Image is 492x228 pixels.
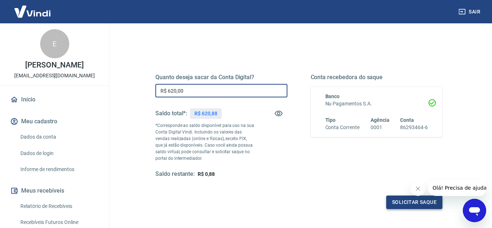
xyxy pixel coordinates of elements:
iframe: Fechar mensagem [411,181,425,196]
button: Meu cadastro [9,113,100,130]
a: Informe de rendimentos [18,162,100,177]
p: [EMAIL_ADDRESS][DOMAIN_NAME] [14,72,95,80]
h5: Conta recebedora do saque [311,74,443,81]
p: *Corresponde ao saldo disponível para uso na sua Conta Digital Vindi. Incluindo os valores das ve... [155,122,254,162]
span: Conta [400,117,414,123]
p: R$ 620,88 [194,110,217,117]
a: Início [9,92,100,108]
h6: Conta Corrente [325,124,360,131]
div: E [40,29,69,58]
span: R$ 0,88 [198,171,215,177]
a: Dados da conta [18,130,100,144]
p: [PERSON_NAME] [25,61,84,69]
h6: Nu Pagamentos S.A. [325,100,428,108]
h5: Saldo total*: [155,110,187,117]
img: Vindi [9,0,56,23]
iframe: Botão para abrir a janela de mensagens [463,199,486,222]
a: Dados de login [18,146,100,161]
iframe: Mensagem da empresa [428,180,486,196]
button: Solicitar saque [386,196,442,209]
span: Agência [371,117,390,123]
span: Banco [325,93,340,99]
button: Sair [457,5,483,19]
button: Meus recebíveis [9,183,100,199]
span: Tipo [325,117,336,123]
h5: Saldo restante: [155,170,195,178]
span: Olá! Precisa de ajuda? [4,5,61,11]
a: Relatório de Recebíveis [18,199,100,214]
h6: 86293464-6 [400,124,428,131]
h6: 0001 [371,124,390,131]
h5: Quanto deseja sacar da Conta Digital? [155,74,287,81]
